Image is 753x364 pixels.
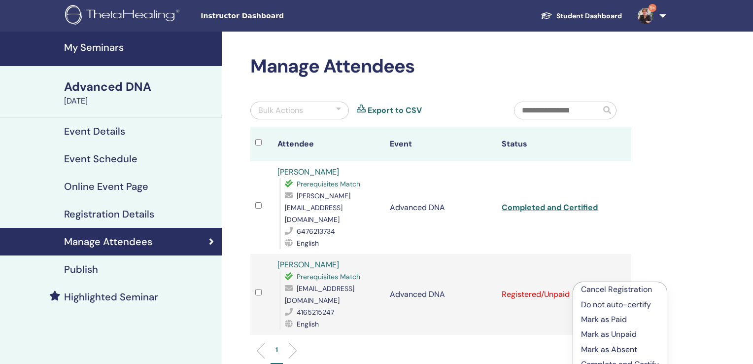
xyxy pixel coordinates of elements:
span: 6476213734 [297,227,335,236]
p: 1 [275,345,278,355]
h4: Event Details [64,125,125,137]
p: Mark as Unpaid [581,328,659,340]
a: [PERSON_NAME] [277,259,339,270]
p: Cancel Registration [581,284,659,295]
a: Advanced DNA[DATE] [58,78,222,107]
h4: Publish [64,263,98,275]
span: [EMAIL_ADDRESS][DOMAIN_NAME] [285,284,354,305]
th: Attendee [273,127,384,161]
h4: Manage Attendees [64,236,152,248]
span: English [297,239,319,248]
span: Instructor Dashboard [201,11,348,21]
span: 9+ [649,4,656,12]
img: default.jpg [638,8,653,24]
p: Mark as Paid [581,314,659,326]
div: Bulk Actions [258,105,303,116]
h4: Highlighted Seminar [64,291,158,303]
th: Event [385,127,497,161]
p: Do not auto-certify [581,299,659,311]
span: 4165215247 [297,308,334,317]
a: Completed and Certified [502,202,598,213]
td: Advanced DNA [385,254,497,335]
span: Prerequisites Match [297,272,360,281]
div: Advanced DNA [64,78,216,95]
h4: Online Event Page [64,181,148,192]
h4: Event Schedule [64,153,137,165]
span: [PERSON_NAME][EMAIL_ADDRESS][DOMAIN_NAME] [285,191,350,224]
h4: Registration Details [64,208,154,220]
a: Student Dashboard [533,7,630,25]
a: Export to CSV [368,105,422,116]
img: graduation-cap-white.svg [541,11,552,20]
p: Mark as Absent [581,344,659,356]
h2: Manage Attendees [250,55,631,78]
a: [PERSON_NAME] [277,167,339,177]
th: Status [497,127,609,161]
span: English [297,320,319,328]
img: logo.png [65,5,183,27]
div: [DATE] [64,95,216,107]
td: Advanced DNA [385,161,497,254]
span: Prerequisites Match [297,180,360,188]
h4: My Seminars [64,41,216,53]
